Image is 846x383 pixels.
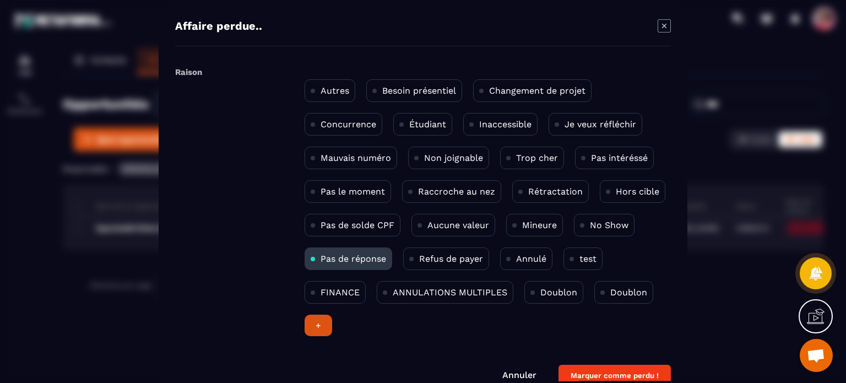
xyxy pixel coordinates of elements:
[540,287,577,298] p: Doublon
[321,85,349,96] p: Autres
[424,153,483,163] p: Non joignable
[305,315,332,336] div: +
[516,253,546,264] p: Annulé
[321,119,376,130] p: Concurrence
[393,287,507,298] p: ANNULATIONS MULTIPLES
[516,153,558,163] p: Trop cher
[321,186,385,197] p: Pas le moment
[800,339,833,372] div: Ouvrir le chat
[321,287,360,298] p: FINANCE
[321,253,386,264] p: Pas de réponse
[590,220,628,230] p: No Show
[418,186,495,197] p: Raccroche au nez
[479,119,532,130] p: Inaccessible
[409,119,446,130] p: Étudiant
[610,287,647,298] p: Doublon
[321,153,391,163] p: Mauvais numéro
[502,370,536,380] a: Annuler
[175,19,262,35] h4: Affaire perdue..
[175,67,202,77] label: Raison
[616,186,659,197] p: Hors cible
[528,186,583,197] p: Rétractation
[579,253,596,264] p: test
[419,253,483,264] p: Refus de payer
[565,119,636,130] p: Je veux réfléchir
[321,220,394,230] p: Pas de solde CPF
[427,220,489,230] p: Aucune valeur
[382,85,456,96] p: Besoin présentiel
[489,85,585,96] p: Changement de projet
[591,153,648,163] p: Pas intéréssé
[522,220,557,230] p: Mineure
